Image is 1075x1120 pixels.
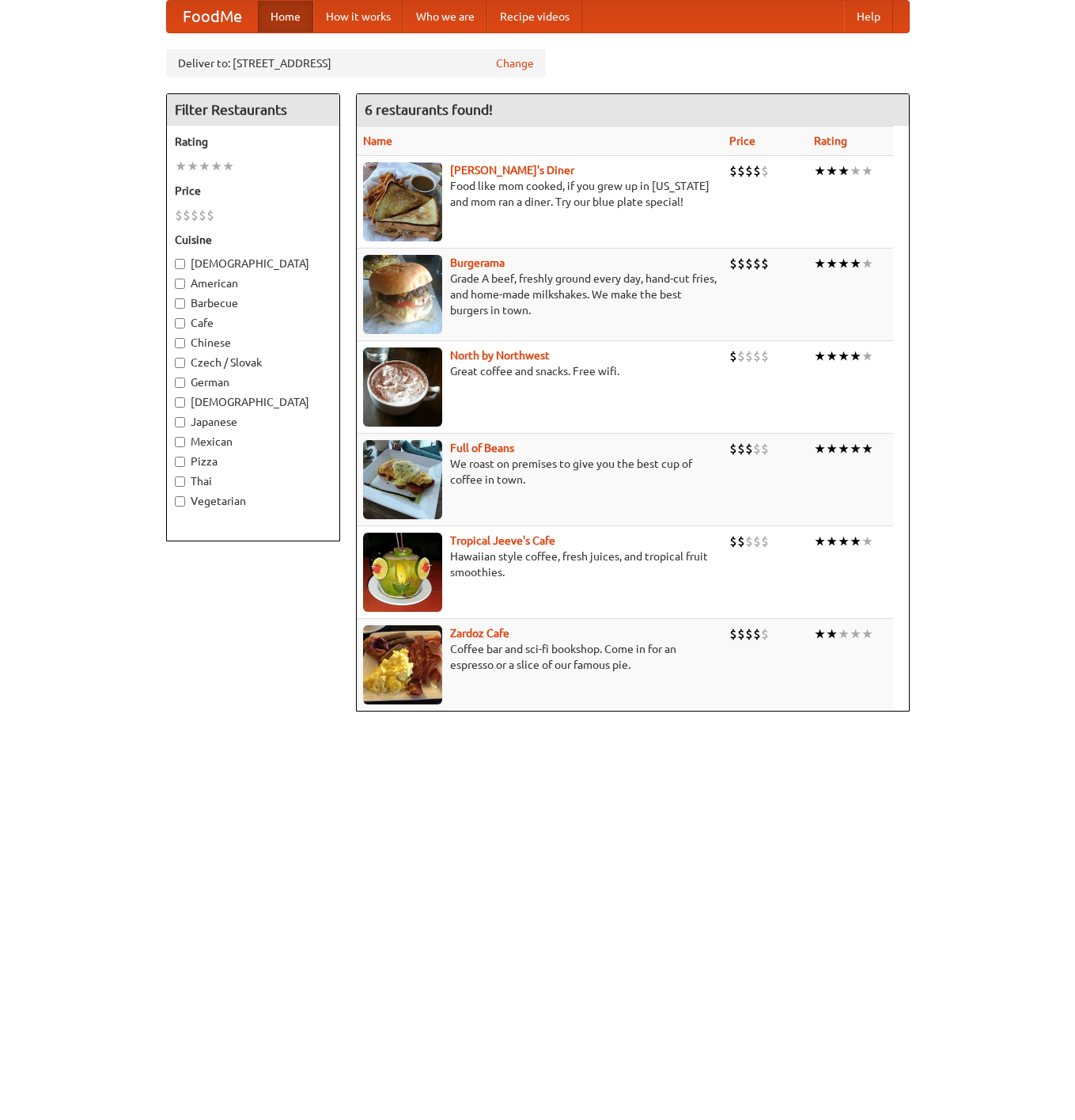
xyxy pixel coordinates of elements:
[826,625,838,643] li: ★
[761,347,769,365] li: $
[175,355,331,370] label: Czech / Slovak
[363,456,717,488] p: We roast on premises to give you the best cup of coffee in town.
[737,347,745,365] li: $
[761,625,769,643] li: $
[814,625,826,643] li: ★
[450,627,509,640] a: Zardoz Cafe
[826,533,838,550] li: ★
[745,162,753,180] li: $
[737,440,745,457] li: $
[363,625,442,704] img: zardoz.jpg
[761,533,769,550] li: $
[753,255,761,272] li: $
[753,625,761,643] li: $
[363,255,442,334] img: burgerama.jpg
[850,347,861,365] li: ★
[450,442,514,454] b: Full of Beans
[183,207,191,224] li: $
[861,255,873,272] li: ★
[175,259,185,269] input: [DEMOGRAPHIC_DATA]
[814,255,826,272] li: ★
[761,162,769,180] li: $
[450,534,555,547] a: Tropical Jeeve's Cafe
[737,255,745,272] li: $
[175,358,185,368] input: Czech / Slovak
[175,437,185,447] input: Mexican
[753,440,761,457] li: $
[167,1,258,32] a: FoodMe
[729,533,737,550] li: $
[175,298,185,309] input: Barbecue
[175,457,185,467] input: Pizza
[175,454,331,469] label: Pizza
[729,625,737,643] li: $
[838,347,850,365] li: ★
[753,533,761,550] li: $
[450,256,505,269] a: Burgerama
[175,207,183,224] li: $
[826,255,838,272] li: ★
[729,440,737,457] li: $
[761,255,769,272] li: $
[199,207,206,224] li: $
[175,318,185,328] input: Cafe
[745,625,753,643] li: $
[313,1,403,32] a: How it works
[210,158,222,175] li: ★
[175,476,185,487] input: Thai
[363,533,442,612] img: jeeves.jpg
[861,533,873,550] li: ★
[175,417,185,427] input: Japanese
[737,162,745,180] li: $
[850,255,861,272] li: ★
[753,162,761,180] li: $
[826,440,838,457] li: ★
[861,162,873,180] li: ★
[814,440,826,457] li: ★
[761,440,769,457] li: $
[737,625,745,643] li: $
[850,533,861,550] li: ★
[826,162,838,180] li: ★
[838,255,850,272] li: ★
[175,134,331,150] h5: Rating
[363,549,717,580] p: Hawaiian style coffee, fresh juices, and tropical fruit smoothies.
[838,533,850,550] li: ★
[844,1,893,32] a: Help
[191,207,199,224] li: $
[838,440,850,457] li: ★
[175,394,331,410] label: [DEMOGRAPHIC_DATA]
[175,256,331,271] label: [DEMOGRAPHIC_DATA]
[363,641,717,673] p: Coffee bar and sci-fi bookshop. Come in for an espresso or a slice of our famous pie.
[166,49,546,78] div: Deliver to: [STREET_ADDRESS]
[206,207,214,224] li: $
[175,496,185,507] input: Vegetarian
[175,378,185,388] input: German
[175,295,331,311] label: Barbecue
[363,363,717,379] p: Great coffee and snacks. Free wifi.
[814,162,826,180] li: ★
[175,183,331,199] h5: Price
[175,279,185,289] input: American
[363,162,442,241] img: sallys.jpg
[745,533,753,550] li: $
[363,347,442,427] img: north.jpg
[363,135,392,147] a: Name
[175,434,331,450] label: Mexican
[838,625,850,643] li: ★
[745,440,753,457] li: $
[814,135,847,147] a: Rating
[175,158,187,175] li: ★
[175,232,331,248] h5: Cuisine
[753,347,761,365] li: $
[861,347,873,365] li: ★
[222,158,234,175] li: ★
[826,347,838,365] li: ★
[363,440,442,519] img: beans.jpg
[729,255,737,272] li: $
[838,162,850,180] li: ★
[850,440,861,457] li: ★
[403,1,487,32] a: Who we are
